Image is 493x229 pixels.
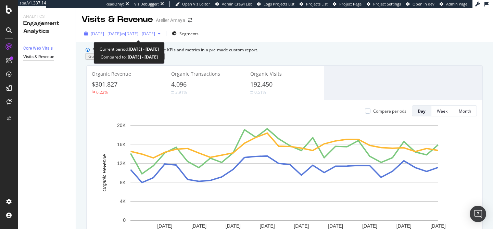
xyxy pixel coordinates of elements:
[23,20,70,35] div: Engagement Analytics
[117,161,126,166] text: 12K
[171,71,220,77] span: Organic Transactions
[437,108,447,114] div: Week
[120,180,126,185] text: 8K
[264,1,294,7] span: Logs Projects List
[333,1,362,7] a: Project Page
[120,199,126,204] text: 4K
[102,154,107,191] text: Organic Revenue
[250,91,253,93] img: Equal
[412,105,431,116] button: Day
[339,1,362,7] span: Project Page
[300,1,328,7] a: Projects List
[430,223,445,229] text: [DATE]
[188,18,192,23] div: arrow-right-arrow-left
[23,45,60,52] a: Core Web Vitals
[117,142,126,147] text: 16K
[101,53,158,61] div: Compared to:
[96,89,108,95] div: 6.22%
[121,31,155,37] span: vs [DATE] - [DATE]
[175,89,187,95] div: 3.91%
[123,217,126,223] text: 0
[92,71,131,77] span: Organic Revenue
[431,105,453,116] button: Week
[222,1,252,7] span: Admin Crawl List
[179,31,199,37] span: Segments
[440,1,467,7] a: Admin Page
[86,53,165,60] button: Go to the Business Insights Dashboard
[250,71,282,77] span: Organic Visits
[127,54,158,60] b: [DATE] - [DATE]
[215,1,252,7] a: Admin Crawl List
[418,108,426,114] div: Day
[367,1,401,7] a: Project Settings
[459,108,471,114] div: Month
[413,1,434,7] span: Open in dev
[260,223,275,229] text: [DATE]
[91,31,121,37] span: [DATE] - [DATE]
[396,223,412,229] text: [DATE]
[254,89,266,95] div: 0.51%
[23,53,54,61] div: Visits & Revenue
[171,91,174,93] img: Equal
[226,223,241,229] text: [DATE]
[406,1,434,7] a: Open in dev
[191,223,206,229] text: [DATE]
[134,1,159,7] div: Viz Debugger:
[23,14,70,20] div: Analytics
[117,123,126,128] text: 20K
[157,223,172,229] text: [DATE]
[453,105,477,116] button: Month
[362,223,377,229] text: [DATE]
[250,80,273,88] span: 192,450
[306,1,328,7] span: Projects List
[470,206,486,222] div: Open Intercom Messenger
[182,1,210,7] span: Open Viz Editor
[105,1,124,7] div: ReadOnly:
[81,14,153,25] div: Visits & Revenue
[446,1,467,7] span: Admin Page
[294,223,309,229] text: [DATE]
[81,28,163,39] button: [DATE] - [DATE]vs[DATE] - [DATE]
[257,1,294,7] a: Logs Projects List
[100,45,159,53] div: Current period:
[129,46,159,52] b: [DATE] - [DATE]
[373,1,401,7] span: Project Settings
[92,47,483,53] div: See your organic search performance KPIs and metrics in a pre-made custom report.
[175,1,210,7] a: Open Viz Editor
[86,47,483,60] div: info banner
[169,28,201,39] button: Segments
[171,80,187,88] span: 4,096
[373,108,406,114] div: Compare periods
[23,53,71,61] a: Visits & Revenue
[328,223,343,229] text: [DATE]
[92,80,117,88] span: $301,827
[23,46,53,51] div: Core Web Vitals
[156,17,185,24] div: Atelier Amaya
